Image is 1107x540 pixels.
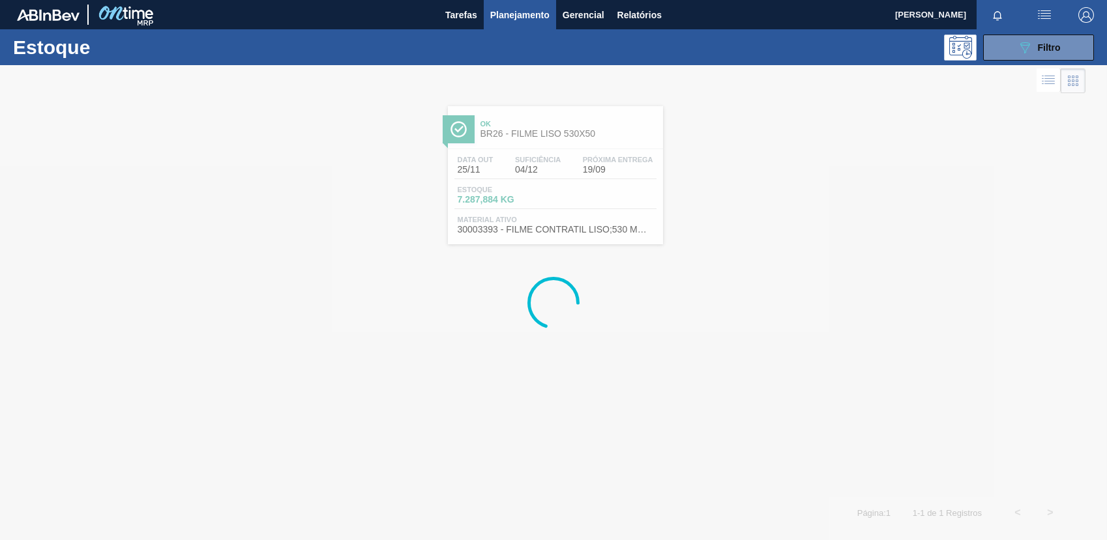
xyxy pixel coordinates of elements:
button: Notificações [977,6,1018,24]
button: Filtro [983,35,1094,61]
div: Pogramando: nenhum usuário selecionado [944,35,977,61]
span: Relatórios [617,7,662,23]
img: TNhmsLtSVTkK8tSr43FrP2fwEKptu5GPRR3wAAAABJRU5ErkJggg== [17,9,80,21]
img: userActions [1037,7,1052,23]
span: Tarefas [445,7,477,23]
span: Gerencial [563,7,604,23]
img: Logout [1078,7,1094,23]
span: Planejamento [490,7,550,23]
h1: Estoque [13,40,204,55]
span: Filtro [1038,42,1061,53]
